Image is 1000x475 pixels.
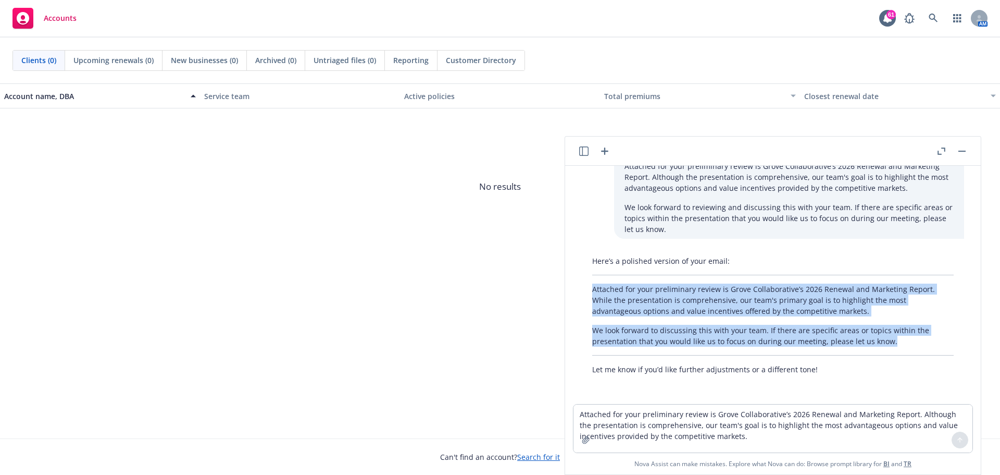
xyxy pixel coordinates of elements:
a: Accounts [8,4,81,33]
a: Switch app [947,8,968,29]
div: Active policies [404,91,596,102]
a: BI [883,459,890,468]
span: Upcoming renewals (0) [73,55,154,66]
span: New businesses (0) [171,55,238,66]
div: Account name, DBA [4,91,184,102]
p: Attached for your preliminary review is Grove Collaborative’s 2026 Renewal and Marketing Report. ... [624,161,954,193]
a: TR [904,459,911,468]
span: Accounts [44,14,77,22]
div: Service team [204,91,396,102]
p: Attached for your preliminary review is Grove Collaborative’s 2026 Renewal and Marketing Report. ... [592,284,954,316]
span: Can't find an account? [440,452,560,462]
p: We look forward to reviewing and discussing this with your team. If there are specific areas or t... [624,202,954,235]
div: 61 [886,10,896,19]
a: Report a Bug [899,8,920,29]
div: Total premiums [604,91,784,102]
p: We look forward to discussing this with your team. If there are specific areas or topics within t... [592,325,954,347]
button: Closest renewal date [800,83,1000,108]
div: Closest renewal date [804,91,984,102]
span: Clients (0) [21,55,56,66]
a: Search [923,8,944,29]
span: Customer Directory [446,55,516,66]
span: Nova Assist can make mistakes. Explore what Nova can do: Browse prompt library for and [569,453,977,474]
button: Active policies [400,83,600,108]
button: Service team [200,83,400,108]
p: Here’s a polished version of your email: [592,255,954,266]
span: Archived (0) [255,55,296,66]
span: Reporting [393,55,429,66]
span: Untriaged files (0) [314,55,376,66]
a: Search for it [517,452,560,462]
p: Let me know if you’d like further adjustments or a different tone! [592,364,954,375]
button: Total premiums [600,83,800,108]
